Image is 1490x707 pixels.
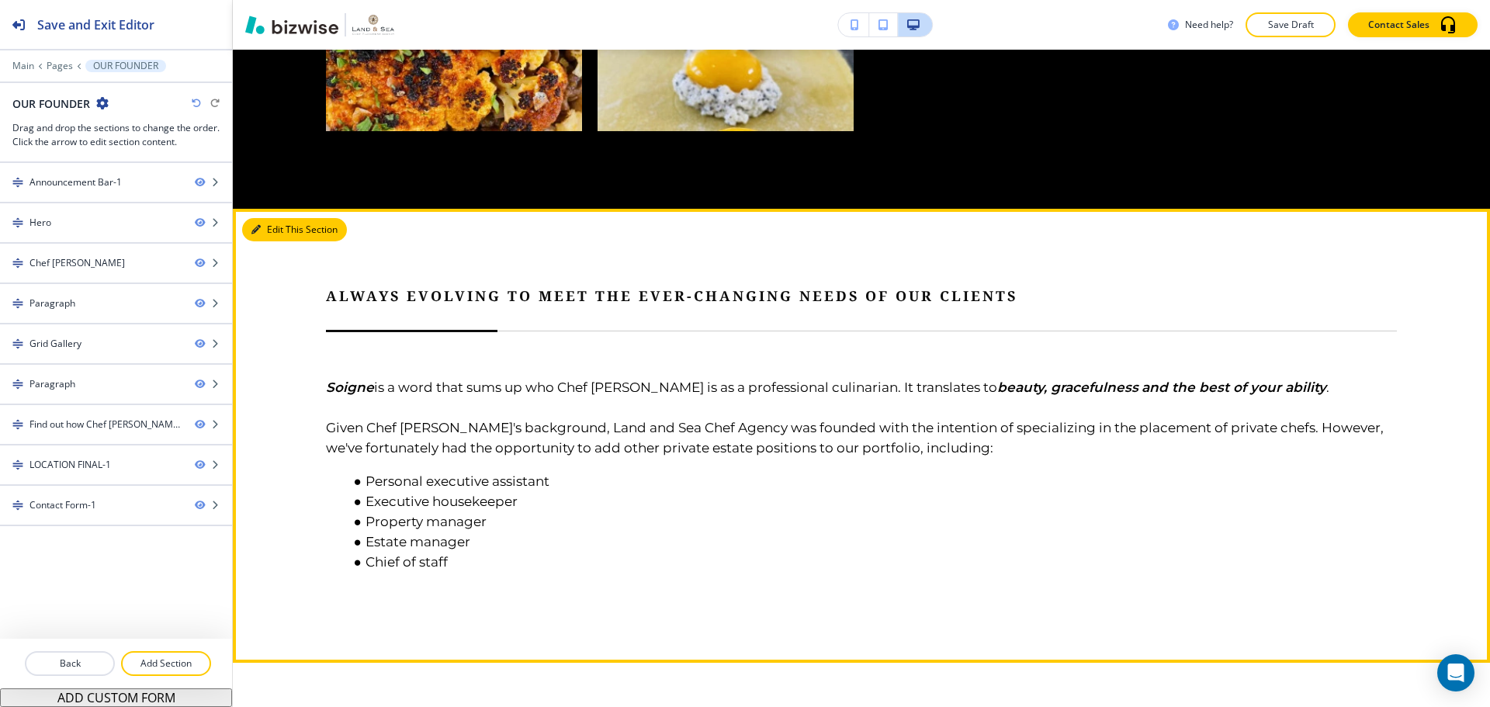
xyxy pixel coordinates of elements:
img: Drag [12,177,23,188]
h3: Need help? [1185,18,1233,32]
em: Soigne [326,379,374,395]
li: Chief of staff [346,552,1398,572]
li: Executive housekeeper [346,491,1398,511]
img: Your Logo [352,15,394,34]
h3: Drag and drop the sections to change the order. Click the arrow to edit section content. [12,121,220,149]
div: Find out how Chef Jonathan can help you find qualified candidates. [29,418,182,431]
p: OUR FOUNDER [93,61,158,71]
img: Drag [12,217,23,228]
img: Drag [12,419,23,430]
div: LOCATION FINAL-1 [29,458,111,472]
h2: Save and Exit Editor [37,16,154,34]
p: Add Section [123,657,210,671]
img: Bizwise Logo [245,16,338,34]
div: Grid Gallery [29,337,81,351]
button: Edit This Section [242,218,347,241]
img: Drag [12,338,23,349]
div: Paragraph [29,296,75,310]
span: Always Evolving To Meet The Ever-Changing Needs Of Our Clients [326,286,1017,305]
button: Back [25,651,115,676]
button: Pages [47,61,73,71]
p: Back [26,657,113,671]
p: Given Chef [PERSON_NAME]'s background, Land and Sea Chef Agency was founded with the intention of... [326,418,1397,458]
div: Paragraph [29,377,75,391]
div: Chef Jonathan Wilson [29,256,125,270]
li: Personal executive assistant [346,471,1398,491]
img: Drag [12,500,23,511]
img: Drag [12,379,23,390]
p: Save Draft [1266,18,1315,32]
button: Contact Sales [1348,12,1478,37]
img: Drag [12,258,23,269]
button: Save Draft [1246,12,1336,37]
button: OUR FOUNDER [85,60,166,72]
p: Contact Sales [1368,18,1429,32]
button: Add Section [121,651,211,676]
li: Estate manager [346,532,1398,552]
div: Contact Form-1 [29,498,96,512]
em: and the best of your ability [1142,379,1326,395]
img: Drag [12,459,23,470]
h2: OUR FOUNDER [12,95,90,112]
p: is a word that sums up who Chef [PERSON_NAME] is as a professional culinarian. It translates to . [326,377,1397,397]
div: Announcement Bar-1 [29,175,122,189]
div: Hero [29,216,51,230]
li: Property manager [346,511,1398,532]
em: beauty, gracefulness [997,379,1138,395]
div: Open Intercom Messenger [1437,654,1474,691]
img: Drag [12,298,23,309]
button: Main [12,61,34,71]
